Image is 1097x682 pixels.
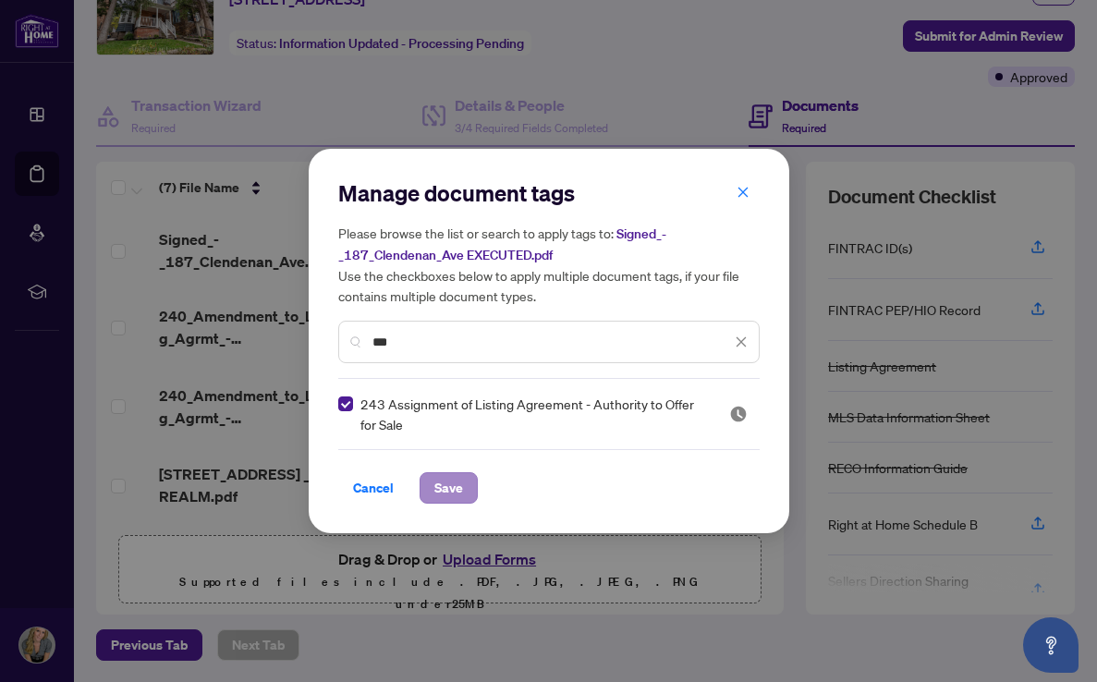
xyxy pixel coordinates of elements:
[360,394,707,434] span: 243 Assignment of Listing Agreement - Authority to Offer for Sale
[729,405,748,423] span: Pending Review
[338,472,408,504] button: Cancel
[735,335,748,348] span: close
[434,473,463,503] span: Save
[1023,617,1079,673] button: Open asap
[737,186,750,199] span: close
[420,472,478,504] button: Save
[338,223,760,306] h5: Please browse the list or search to apply tags to: Use the checkboxes below to apply multiple doc...
[338,178,760,208] h2: Manage document tags
[353,473,394,503] span: Cancel
[729,405,748,423] img: status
